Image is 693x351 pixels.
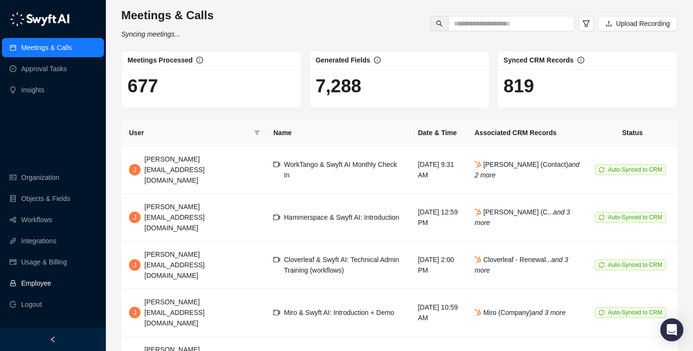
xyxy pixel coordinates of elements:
button: Upload Recording [598,16,678,31]
div: Open Intercom Messenger [660,318,683,341]
a: Organization [21,168,59,187]
img: logo-05li4sbe.png [10,12,70,26]
td: [DATE] 9:31 AM [410,146,467,194]
a: Meetings & Calls [21,38,72,57]
span: filter [254,130,260,136]
span: Meetings Processed [128,56,192,64]
td: [DATE] 12:59 PM [410,194,467,241]
span: J [133,164,137,175]
span: [PERSON_NAME][EMAIL_ADDRESS][DOMAIN_NAME] [144,155,205,184]
span: filter [252,125,262,140]
span: filter [582,20,590,27]
span: [PERSON_NAME] (Contact) [475,161,579,179]
span: sync [599,214,604,220]
span: video-camera [273,309,280,316]
span: search [436,20,443,27]
th: Name [266,120,410,146]
span: video-camera [273,214,280,221]
a: Insights [21,80,44,100]
span: Auto-Synced to CRM [608,214,662,221]
span: [PERSON_NAME][EMAIL_ADDRESS][DOMAIN_NAME] [144,203,205,232]
i: Syncing meetings... [121,30,180,38]
span: Miro (Company) [475,309,565,316]
span: Auto-Synced to CRM [608,262,662,268]
th: Date & Time [410,120,467,146]
span: Hammerspace & Swyft AI: Introduction [284,213,399,221]
span: upload [605,20,612,27]
span: sync [599,310,604,315]
span: WorkTango & Swyft AI Monthly Check In [284,161,397,179]
th: Associated CRM Records [467,120,587,146]
th: Status [587,120,678,146]
span: [PERSON_NAME][EMAIL_ADDRESS][DOMAIN_NAME] [144,298,205,327]
i: and 3 more [475,256,568,274]
span: Generated Fields [316,56,371,64]
span: Auto-Synced to CRM [608,166,662,173]
span: J [133,307,137,318]
h1: 819 [503,75,671,97]
span: info-circle [374,57,381,63]
td: [DATE] 10:59 AM [410,289,467,337]
span: info-circle [196,57,203,63]
a: Integrations [21,231,56,251]
h1: 7,288 [316,75,484,97]
a: Approval Tasks [21,59,67,78]
a: Employee [21,274,51,293]
span: [PERSON_NAME][EMAIL_ADDRESS][DOMAIN_NAME] [144,251,205,279]
span: info-circle [577,57,584,63]
span: Logout [21,295,42,314]
span: [PERSON_NAME] (C... [475,208,570,226]
a: Workflows [21,210,52,229]
span: video-camera [273,161,280,168]
span: sync [599,262,604,268]
span: Cloverleaf - Renewal... [475,256,568,274]
i: and 2 more [475,161,579,179]
span: User [129,127,250,138]
span: Auto-Synced to CRM [608,309,662,316]
span: left [50,336,56,343]
a: Usage & Billing [21,252,67,272]
h3: Meetings & Calls [121,8,214,23]
span: Synced CRM Records [503,56,573,64]
span: Miro & Swyft AI: Introduction + Demo [284,309,394,316]
span: logout [10,301,16,308]
h1: 677 [128,75,295,97]
i: and 3 more [475,208,570,226]
span: sync [599,167,604,173]
span: J [133,260,137,270]
a: Objects & Fields [21,189,70,208]
td: [DATE] 2:00 PM [410,241,467,289]
i: and 3 more [532,309,566,316]
span: Upload Recording [616,18,670,29]
span: video-camera [273,256,280,263]
span: J [133,212,137,223]
span: Cloverleaf & Swyft AI: Technical Admin Training (workflows) [284,256,399,274]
